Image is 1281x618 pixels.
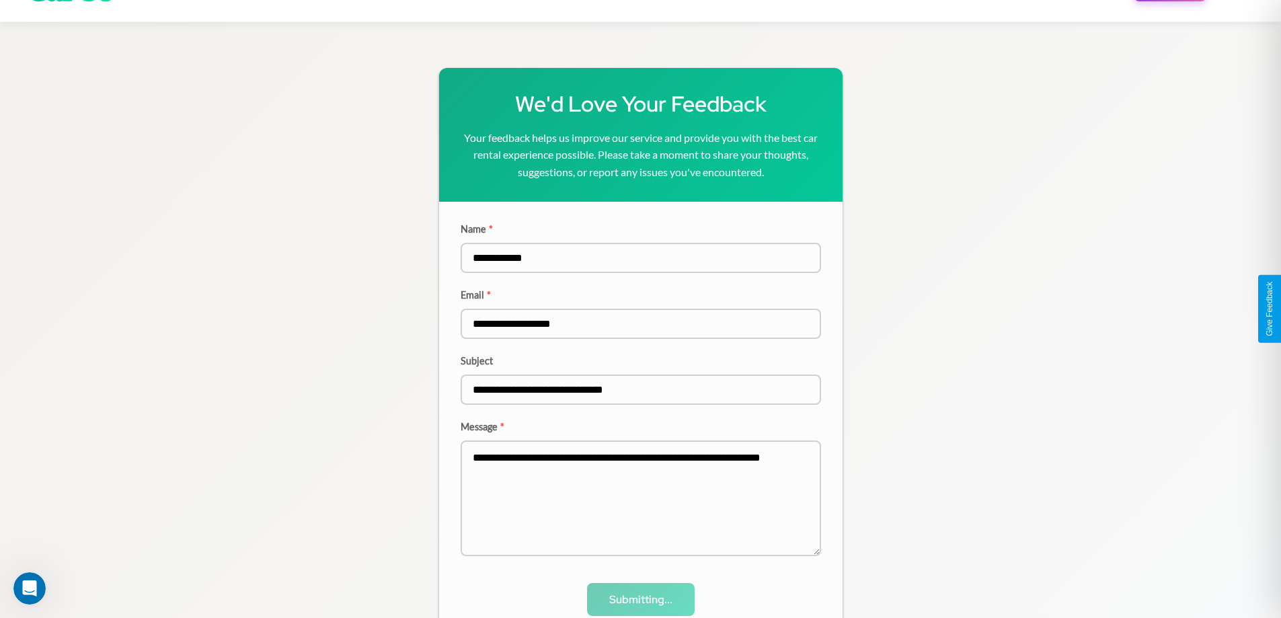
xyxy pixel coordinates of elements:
[461,421,821,432] label: Message
[461,355,821,366] label: Subject
[587,583,695,616] button: Submitting...
[461,223,821,235] label: Name
[461,89,821,118] h1: We'd Love Your Feedback
[1265,282,1274,336] div: Give Feedback
[13,572,46,605] iframe: Intercom live chat
[461,129,821,181] p: Your feedback helps us improve our service and provide you with the best car rental experience po...
[461,289,821,301] label: Email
